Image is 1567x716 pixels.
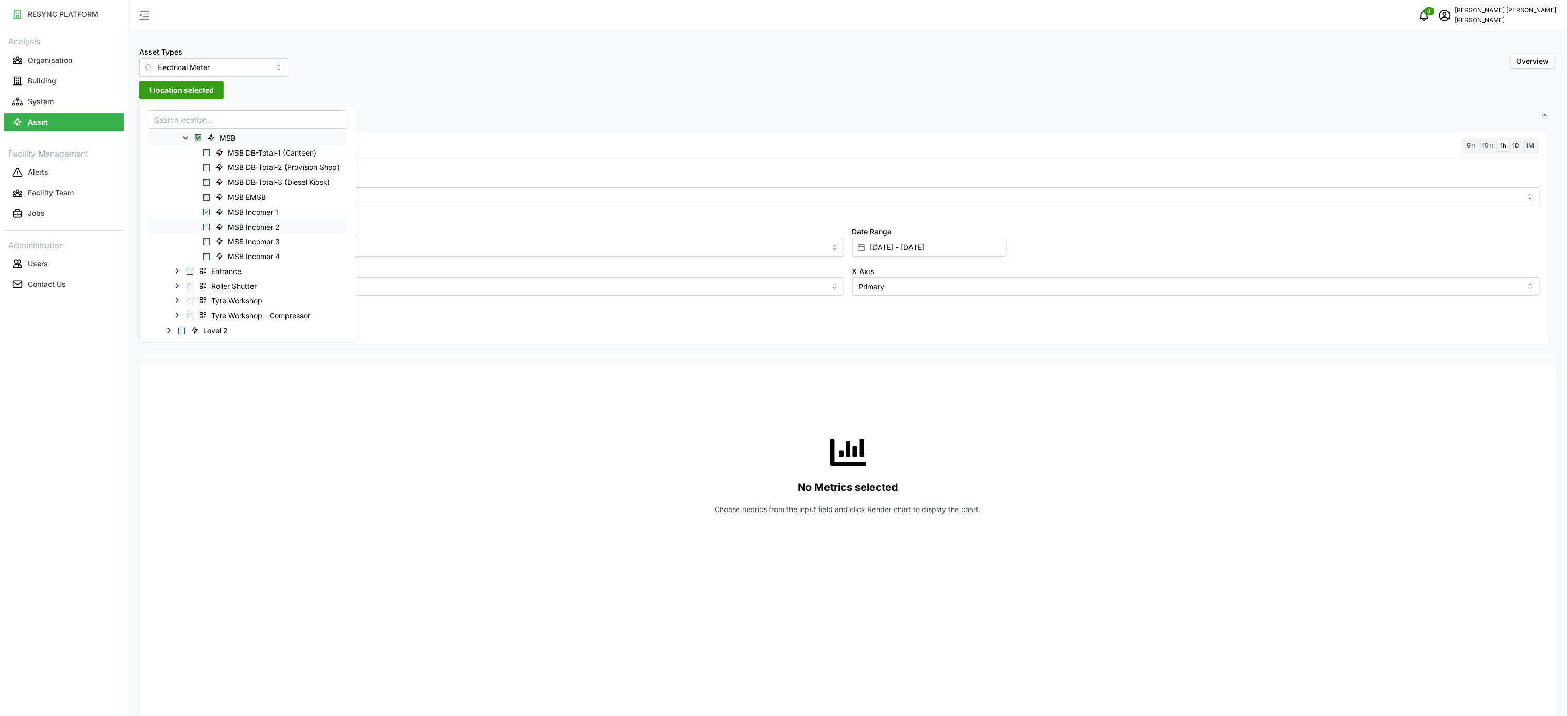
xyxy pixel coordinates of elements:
a: Building [4,71,124,91]
span: Select Level 2 [178,328,185,334]
span: MSB Incomer 2 [211,220,287,232]
span: Roller Shutter [211,281,257,292]
button: 1 location selected [139,81,224,99]
a: Alerts [4,162,124,183]
span: Select MSB DB-Total-1 (Canteen) [203,149,210,156]
button: Contact Us [4,275,124,294]
button: Organisation [4,51,124,70]
p: Contact Us [28,279,66,289]
p: Organisation [28,55,72,65]
p: Alerts [28,167,48,177]
span: Select MSB Incomer 4 [203,253,210,260]
button: System [4,92,124,111]
p: Jobs [28,208,45,218]
span: Tyre Workshop [195,294,269,306]
span: Select MSB Incomer 3 [203,238,210,245]
label: Asset Types [139,46,182,58]
span: Select MSB EMSB [203,194,210,200]
a: Users [4,253,124,274]
span: MSB DB-Total-1 (Canteen) [211,146,324,159]
span: 1D [1513,142,1520,149]
p: System [28,96,54,107]
div: Settings [139,129,1557,357]
span: 1h [1501,142,1507,149]
span: Select Roller Shutter [187,283,193,289]
span: MSB DB-Total-3 (Diesel Kiosk) [228,177,330,187]
p: Asset [28,117,48,127]
span: MSB Incomer 3 [228,236,280,247]
div: 1 location selected [139,104,356,343]
label: Date Range [852,226,892,237]
span: Overview [1517,57,1549,65]
input: Select chart type [156,238,844,257]
span: Select MSB Incomer 1 [203,209,210,215]
span: Tyre Workshop - Compressor [195,309,317,321]
span: Entrance [211,266,241,277]
a: RESYNC PLATFORM [4,4,124,25]
span: 1M [1526,142,1535,149]
p: [PERSON_NAME] [PERSON_NAME] [1455,6,1557,15]
button: notifications [1414,5,1435,26]
span: Entrance [195,265,248,277]
span: MSB DB-Total-2 (Provision Shop) [228,162,340,173]
span: MSB Incomer 4 [211,250,287,262]
span: Select MSB DB-Total-3 (Diesel Kiosk) [203,179,210,186]
button: Asset [4,113,124,131]
input: Select date range [852,238,1007,257]
span: Tyre Workshop - Compressor [211,311,310,321]
span: Select MSB Incomer 2 [203,224,210,230]
span: Select MSB [195,134,201,141]
a: Asset [4,112,124,132]
span: Select Tyre Workshop - Compressor [187,313,193,319]
span: 5m [1467,142,1476,149]
input: Select Y axis [156,277,844,296]
a: Jobs [4,203,124,224]
span: Settings [147,104,1541,129]
span: MSB Incomer 1 [211,206,285,218]
span: MSB EMSB [228,192,266,202]
p: Choose metrics from the input field and click Render chart to display the chart. [715,504,981,515]
span: Level 2 [187,324,235,336]
span: 0 [1428,8,1431,15]
p: Administration [4,237,124,252]
p: RESYNC PLATFORM [28,9,98,20]
span: 15m [1482,142,1494,149]
span: MSB DB-Total-2 (Provision Shop) [211,161,347,173]
label: X Axis [852,266,875,277]
button: Alerts [4,163,124,182]
button: Building [4,72,124,90]
span: MSB [203,131,243,144]
button: Settings [139,104,1557,129]
span: Tyre Workshop [211,296,262,306]
p: No Metrics selected [798,479,898,496]
span: MSB Incomer 1 [228,207,278,217]
p: *You can only select a maximum of 5 metrics [156,208,1540,217]
input: Search location... [148,110,347,129]
span: MSB DB-Total-3 (Diesel Kiosk) [211,176,337,188]
button: schedule [1435,5,1455,26]
span: 1 location selected [149,81,214,99]
p: Facility Team [28,187,74,198]
span: MSB Incomer 4 [228,251,280,262]
span: Level 2 [203,326,228,336]
p: Users [28,259,48,269]
p: Building [28,76,56,86]
a: Organisation [4,50,124,71]
a: System [4,91,124,112]
span: Roller Shutter [195,280,264,292]
p: Analysis [4,33,124,48]
span: MSB [220,133,235,143]
input: Select metric [174,191,1522,202]
span: Select MSB DB-Total-2 (Provision Shop) [203,164,210,171]
span: Select Tyre Workshop [187,298,193,304]
button: Jobs [4,204,124,223]
span: MSB DB-Total-1 (Canteen) [228,148,316,158]
button: RESYNC PLATFORM [4,5,124,24]
button: Facility Team [4,184,124,202]
span: MSB Incomer 3 [211,235,287,247]
span: Select Entrance [187,268,193,275]
p: [PERSON_NAME] [1455,15,1557,25]
button: Users [4,254,124,273]
span: MSB Incomer 2 [228,221,280,232]
a: Contact Us [4,274,124,295]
